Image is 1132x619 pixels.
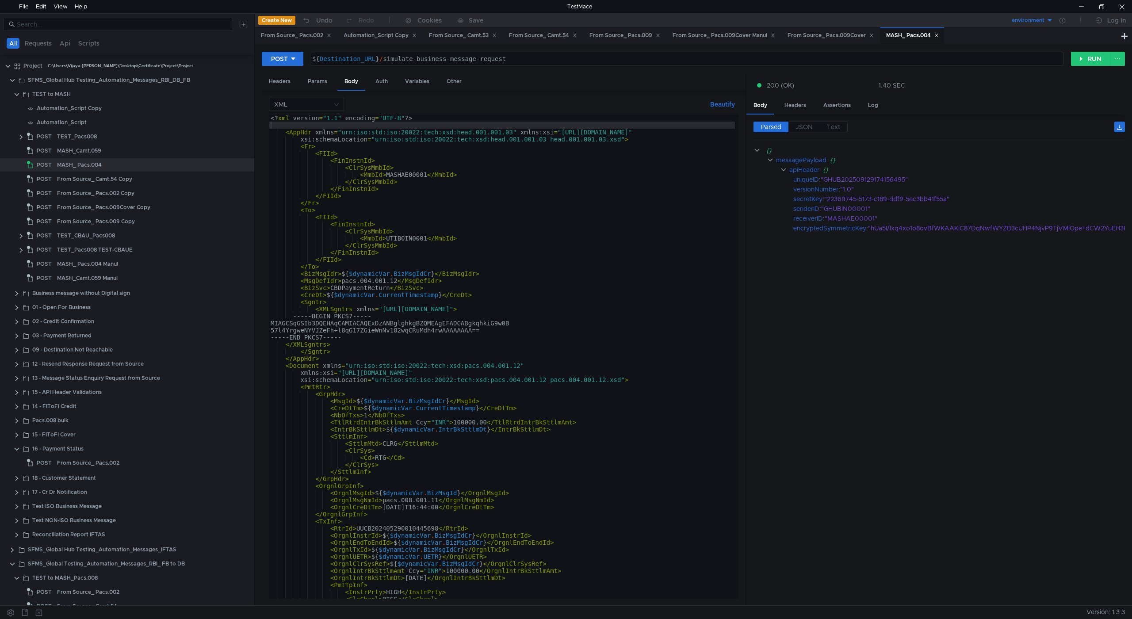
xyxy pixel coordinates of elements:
[788,31,874,40] div: From Source_ Pacs.009Cover
[368,73,395,90] div: Auth
[37,130,52,143] span: POST
[344,31,417,40] div: Automation_Script Copy
[992,13,1053,27] button: environment
[57,187,134,200] div: From Source_ Pacs.002 Copy
[417,15,442,26] div: Cookies
[816,97,858,114] div: Assertions
[398,73,436,90] div: Variables
[1012,16,1044,25] div: environment
[746,97,774,115] div: Body
[57,158,102,172] div: MASH_ Pacs.004
[429,31,497,40] div: From Source_ Camt.53
[32,528,105,541] div: Reconciliation Report IFTAS
[37,201,52,214] span: POST
[879,81,905,89] div: 1.40 SEC
[17,19,228,29] input: Search...
[57,130,97,143] div: TEST_Pacs008
[32,571,98,585] div: TEST to MASH_Pacs.008
[32,428,76,441] div: 15 - FIToFI Cover
[469,17,483,23] div: Save
[32,301,91,314] div: 01 - Open For Business
[32,329,92,342] div: 03 - Payment Returned
[32,315,94,328] div: 02 - Credit Confirmation
[32,400,76,413] div: 14 - FIToFI Credit
[37,271,52,285] span: POST
[57,600,117,613] div: From Source_ Camt.54
[22,38,54,49] button: Requests
[359,15,374,26] div: Redo
[589,31,660,40] div: From Source_ Pacs.009
[673,31,775,40] div: From Source_ Pacs.009Cover Manul
[793,194,822,204] div: secretKey
[793,204,819,214] div: senderID
[761,123,781,131] span: Parsed
[57,257,118,271] div: MASH_ Pacs.004 Manul
[795,123,813,131] span: JSON
[1107,15,1126,26] div: Log In
[793,214,823,223] div: receiverID
[32,88,71,101] div: TEST to MASH
[32,485,87,499] div: 17 - Cr Dr Notification
[28,557,185,570] div: SFMS_Global Testing_Automation_Messages_RBI_ FB to DB
[32,471,96,485] div: 18 - Customer Statement
[37,257,52,271] span: POST
[767,80,794,90] span: 200 (OK)
[76,38,102,49] button: Scripts
[57,229,115,242] div: TEST_CBAU_Pacs008
[258,16,295,25] button: Create New
[37,456,52,470] span: POST
[793,175,819,184] div: uniqueID
[28,543,176,556] div: SFMS_Global Hub Testing_Automation_Messages_IFTAS
[886,31,939,40] div: MASH_ Pacs.004
[32,357,144,371] div: 12 - Resend Response Request from Source
[32,371,160,385] div: 13 - Message Status Enquiry Request from Source
[37,172,52,186] span: POST
[509,31,577,40] div: From Source_ Camt.54
[32,414,69,427] div: Pacs.008 bulk
[23,59,42,73] div: Project
[57,585,119,599] div: From Source_ Pacs.002
[57,201,150,214] div: From Source_ Pacs.009Cover Copy
[1071,52,1110,66] button: RUN
[37,229,52,242] span: POST
[37,158,52,172] span: POST
[32,500,102,513] div: Test ISO Business Message
[32,442,84,455] div: 16 - Payment Status
[57,215,135,228] div: From Source_ Pacs.009 Copy
[37,187,52,200] span: POST
[57,456,119,470] div: From Source_ Pacs.002
[301,73,334,90] div: Params
[32,287,130,300] div: Business message without Digital sign
[337,73,365,91] div: Body
[777,97,813,114] div: Headers
[57,243,133,256] div: TEST_Pacs008 TEST-CBAUE
[28,73,190,87] div: SFMS_Global Hub Testing_Automation_Messages_RBI_DB_FB
[7,38,19,49] button: All
[789,165,819,175] div: apiHeader
[48,59,193,73] div: C:\Users\Vijaya.[PERSON_NAME]\Desktop\Certificate\Project\Project
[262,73,298,90] div: Headers
[37,243,52,256] span: POST
[316,15,333,26] div: Undo
[37,600,52,613] span: POST
[262,52,303,66] button: POST
[271,54,288,64] div: POST
[776,155,826,165] div: messagePayload
[37,215,52,228] span: POST
[861,97,885,114] div: Log
[57,172,132,186] div: From Source_ Camt.54 Copy
[37,585,52,599] span: POST
[57,271,118,285] div: MASH_Camt.059 Manul
[793,223,866,233] div: encryptedSymmetricKey
[440,73,469,90] div: Other
[1086,606,1125,619] span: Version: 1.3.3
[57,38,73,49] button: Api
[37,102,102,115] div: Automation_Script Copy
[32,343,113,356] div: 09 - Destination Not Reachable
[339,14,380,27] button: Redo
[37,116,87,129] div: Automation_Script
[37,144,52,157] span: POST
[707,99,738,110] button: Beautify
[295,14,339,27] button: Undo
[32,514,116,527] div: Test NON-ISO Business Message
